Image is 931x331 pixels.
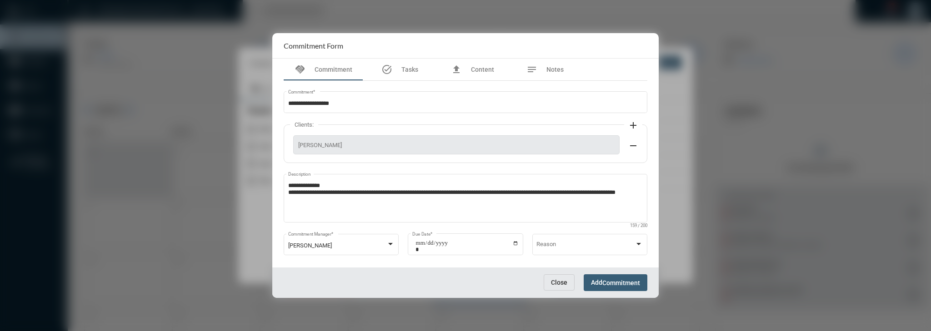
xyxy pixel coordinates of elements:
[628,140,639,151] mat-icon: remove
[526,64,537,75] mat-icon: notes
[381,64,392,75] mat-icon: task_alt
[288,242,332,249] span: [PERSON_NAME]
[544,274,575,291] button: Close
[471,66,494,73] span: Content
[584,274,647,291] button: AddCommitment
[290,121,318,128] label: Clients:
[551,279,567,286] span: Close
[602,279,640,287] span: Commitment
[546,66,564,73] span: Notes
[628,120,639,131] mat-icon: add
[451,64,462,75] mat-icon: file_upload
[591,279,640,286] span: Add
[298,142,615,148] span: [PERSON_NAME]
[315,66,352,73] span: Commitment
[295,64,305,75] mat-icon: handshake
[401,66,418,73] span: Tasks
[630,223,647,228] mat-hint: 159 / 200
[284,41,343,50] h2: Commitment Form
